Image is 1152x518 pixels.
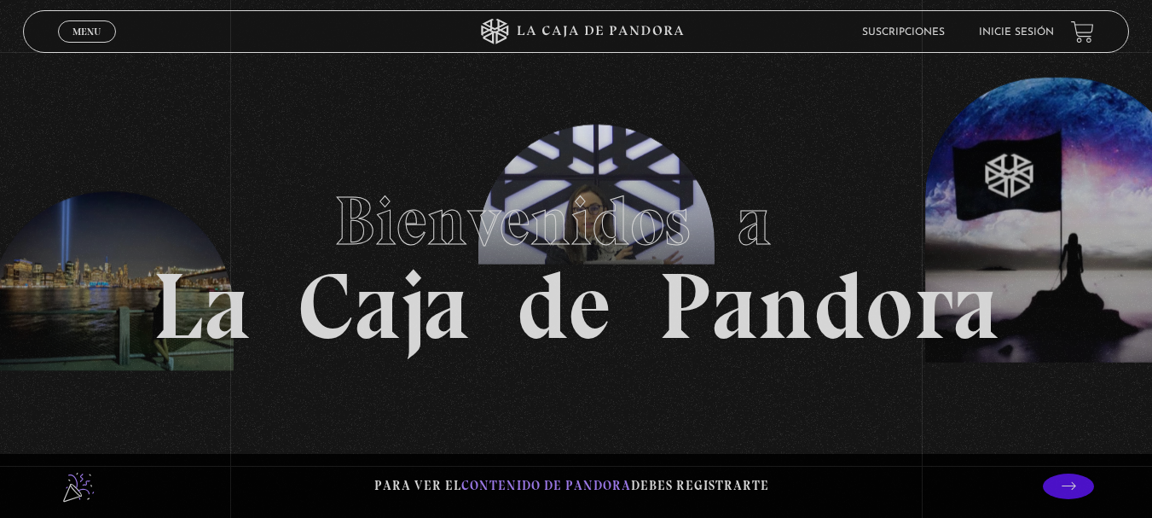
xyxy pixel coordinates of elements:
[979,27,1054,38] a: Inicie sesión
[67,41,107,53] span: Cerrar
[374,474,769,498] p: Para ver el debes registrarte
[334,180,819,262] span: Bienvenidos a
[153,166,999,353] h1: La Caja de Pandora
[1071,20,1094,44] a: View your shopping cart
[862,27,945,38] a: Suscripciones
[461,478,631,493] span: contenido de Pandora
[72,26,101,37] span: Menu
